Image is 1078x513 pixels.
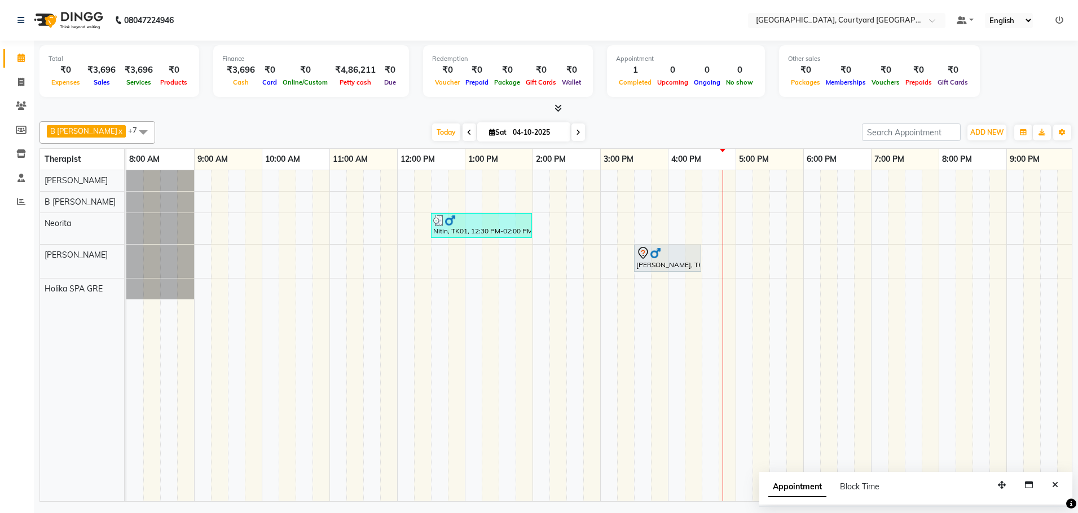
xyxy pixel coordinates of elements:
[432,78,463,86] span: Voucher
[124,78,154,86] span: Services
[862,123,961,141] input: Search Appointment
[668,151,704,167] a: 4:00 PM
[432,64,463,77] div: ₹0
[45,250,108,260] span: [PERSON_NAME]
[49,54,190,64] div: Total
[463,64,491,77] div: ₹0
[91,78,113,86] span: Sales
[559,64,584,77] div: ₹0
[903,64,935,77] div: ₹0
[126,151,162,167] a: 8:00 AM
[432,215,531,236] div: Nitin, TK01, 12:30 PM-02:00 PM, Sensory Rejuvene Aromatherapy 90 Min([DEMOGRAPHIC_DATA])
[823,78,869,86] span: Memberships
[723,64,756,77] div: 0
[380,64,400,77] div: ₹0
[45,154,81,164] span: Therapist
[804,151,839,167] a: 6:00 PM
[509,124,566,141] input: 2025-10-04
[869,78,903,86] span: Vouchers
[523,64,559,77] div: ₹0
[463,78,491,86] span: Prepaid
[280,64,331,77] div: ₹0
[491,64,523,77] div: ₹0
[45,218,71,228] span: Neorita
[723,78,756,86] span: No show
[465,151,501,167] a: 1:00 PM
[83,64,120,77] div: ₹3,696
[50,126,117,135] span: B [PERSON_NAME]
[935,78,971,86] span: Gift Cards
[195,151,231,167] a: 9:00 AM
[654,64,691,77] div: 0
[616,78,654,86] span: Completed
[768,477,826,497] span: Appointment
[49,64,83,77] div: ₹0
[157,78,190,86] span: Products
[157,64,190,77] div: ₹0
[559,78,584,86] span: Wallet
[788,78,823,86] span: Packages
[654,78,691,86] span: Upcoming
[330,151,371,167] a: 11:00 AM
[432,123,460,141] span: Today
[331,64,380,77] div: ₹4,86,211
[939,151,975,167] a: 8:00 PM
[45,284,103,294] span: Holika SPA GRE
[381,78,399,86] span: Due
[970,128,1004,136] span: ADD NEW
[533,151,569,167] a: 2:00 PM
[222,64,259,77] div: ₹3,696
[823,64,869,77] div: ₹0
[616,64,654,77] div: 1
[601,151,636,167] a: 3:00 PM
[967,125,1006,140] button: ADD NEW
[935,64,971,77] div: ₹0
[869,64,903,77] div: ₹0
[262,151,303,167] a: 10:00 AM
[486,128,509,136] span: Sat
[337,78,374,86] span: Petty cash
[280,78,331,86] span: Online/Custom
[124,5,174,36] b: 08047224946
[222,54,400,64] div: Finance
[523,78,559,86] span: Gift Cards
[117,126,122,135] a: x
[872,151,907,167] a: 7:00 PM
[691,78,723,86] span: Ongoing
[398,151,438,167] a: 12:00 PM
[432,54,584,64] div: Redemption
[49,78,83,86] span: Expenses
[1047,476,1063,494] button: Close
[45,197,116,207] span: B [PERSON_NAME]
[128,126,146,135] span: +7
[120,64,157,77] div: ₹3,696
[230,78,252,86] span: Cash
[259,78,280,86] span: Card
[29,5,106,36] img: logo
[840,481,879,492] span: Block Time
[491,78,523,86] span: Package
[788,54,971,64] div: Other sales
[259,64,280,77] div: ₹0
[635,246,700,270] div: [PERSON_NAME], TK02, 03:30 PM-04:30 PM, Traditional Swedish Relaxation Therapy 60 Min([DEMOGRAPHI...
[45,175,108,185] span: [PERSON_NAME]
[616,54,756,64] div: Appointment
[1007,151,1042,167] a: 9:00 PM
[788,64,823,77] div: ₹0
[903,78,935,86] span: Prepaids
[691,64,723,77] div: 0
[736,151,772,167] a: 5:00 PM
